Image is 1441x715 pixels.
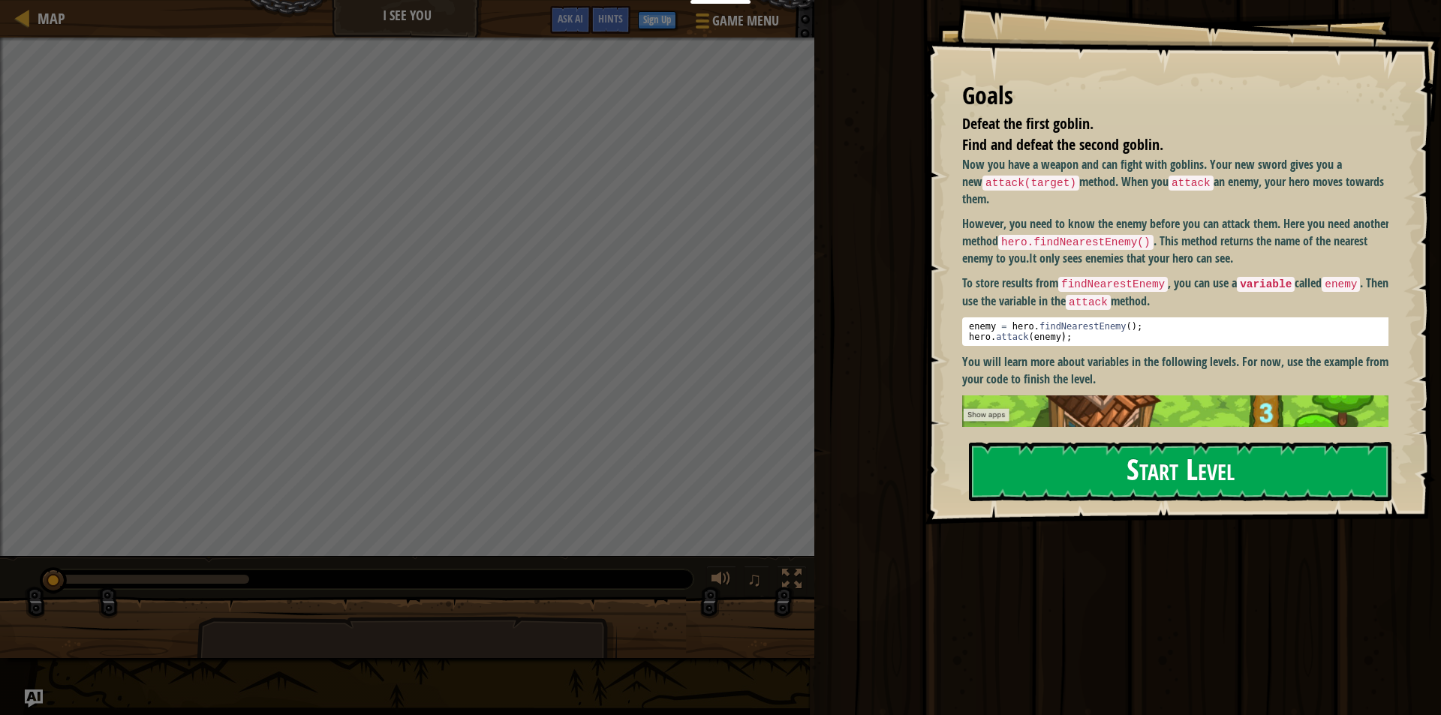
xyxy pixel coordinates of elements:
button: Start Level [969,442,1391,501]
span: Game Menu [712,11,779,31]
button: ♫ [744,566,769,596]
button: Game Menu [684,6,788,41]
code: attack [1169,176,1214,191]
img: Ics1 [962,395,1400,653]
p: To store results from , you can use a called . Then use the variable in the method. [962,275,1400,310]
div: Goals [962,79,1388,113]
button: Adjust volume [706,566,736,596]
span: Ask AI [558,11,583,26]
button: Ask AI [550,6,591,34]
button: Toggle fullscreen [777,566,807,596]
code: attack [1066,295,1111,310]
button: Sign Up [638,11,676,29]
button: Ask AI [25,689,43,707]
span: ♫ [747,568,762,590]
code: hero.findNearestEnemy() [998,235,1154,250]
a: Map [30,8,65,29]
p: However, you need to know the enemy before you can attack them. Here you need another method . Th... [962,215,1400,267]
strong: It only sees enemies that your hero can see. [1029,250,1233,266]
span: Find and defeat the second goblin. [962,134,1163,155]
span: Map [38,8,65,29]
li: Find and defeat the second goblin. [943,134,1385,156]
span: Defeat the first goblin. [962,113,1094,134]
code: findNearestEnemy [1058,277,1168,292]
code: attack(target) [982,176,1079,191]
p: Now you have a weapon and can fight with goblins. Your new sword gives you a new method. When you... [962,156,1400,208]
span: Hints [598,11,623,26]
code: enemy [1322,277,1360,292]
li: Defeat the first goblin. [943,113,1385,135]
code: variable [1237,277,1295,292]
p: You will learn more about variables in the following levels. For now, use the example from your c... [962,353,1400,388]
